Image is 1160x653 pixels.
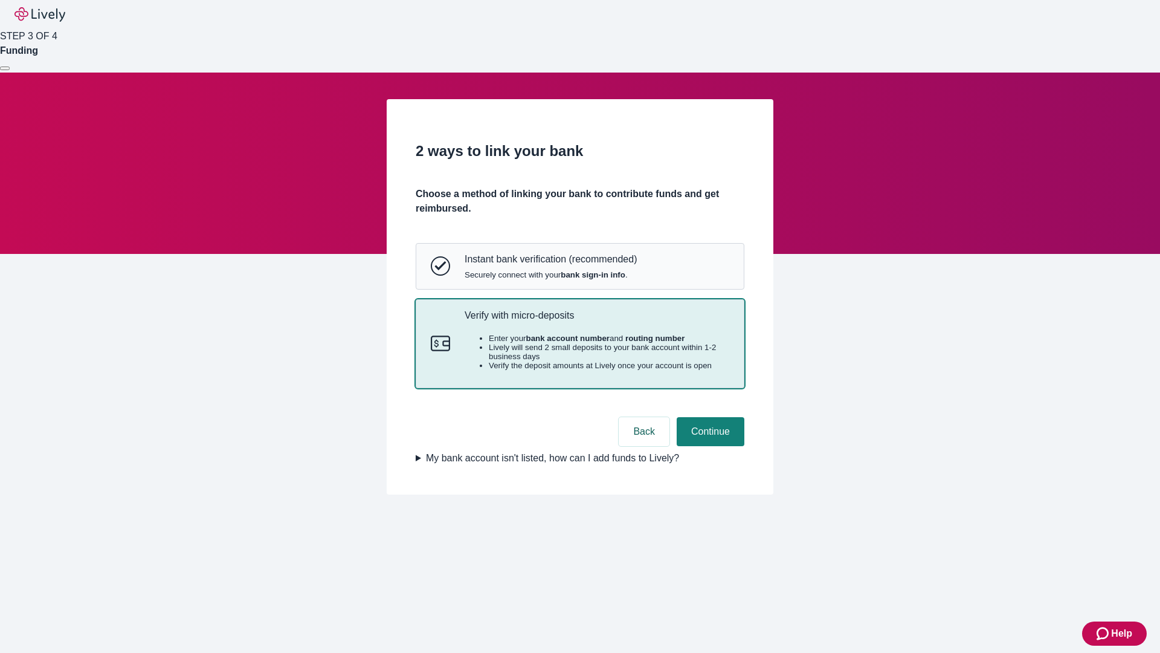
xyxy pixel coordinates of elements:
span: Help [1111,626,1132,641]
button: Zendesk support iconHelp [1082,622,1147,646]
li: Verify the deposit amounts at Lively once your account is open [489,361,729,370]
h2: 2 ways to link your bank [416,140,744,162]
strong: bank account number [526,334,610,343]
p: Instant bank verification (recommended) [465,253,637,265]
strong: routing number [625,334,685,343]
span: Securely connect with your . [465,270,637,279]
p: Verify with micro-deposits [465,310,729,321]
svg: Micro-deposits [431,334,450,353]
button: Continue [677,417,744,446]
button: Instant bank verificationInstant bank verification (recommended)Securely connect with yourbank si... [416,244,744,288]
li: Lively will send 2 small deposits to your bank account within 1-2 business days [489,343,729,361]
li: Enter your and [489,334,729,343]
button: Micro-depositsVerify with micro-depositsEnter yourbank account numberand routing numberLively wil... [416,300,744,388]
svg: Zendesk support icon [1097,626,1111,641]
img: Lively [14,7,65,22]
button: Back [619,417,669,446]
strong: bank sign-in info [561,270,625,279]
h4: Choose a method of linking your bank to contribute funds and get reimbursed. [416,187,744,216]
summary: My bank account isn't listed, how can I add funds to Lively? [416,451,744,466]
svg: Instant bank verification [431,256,450,276]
